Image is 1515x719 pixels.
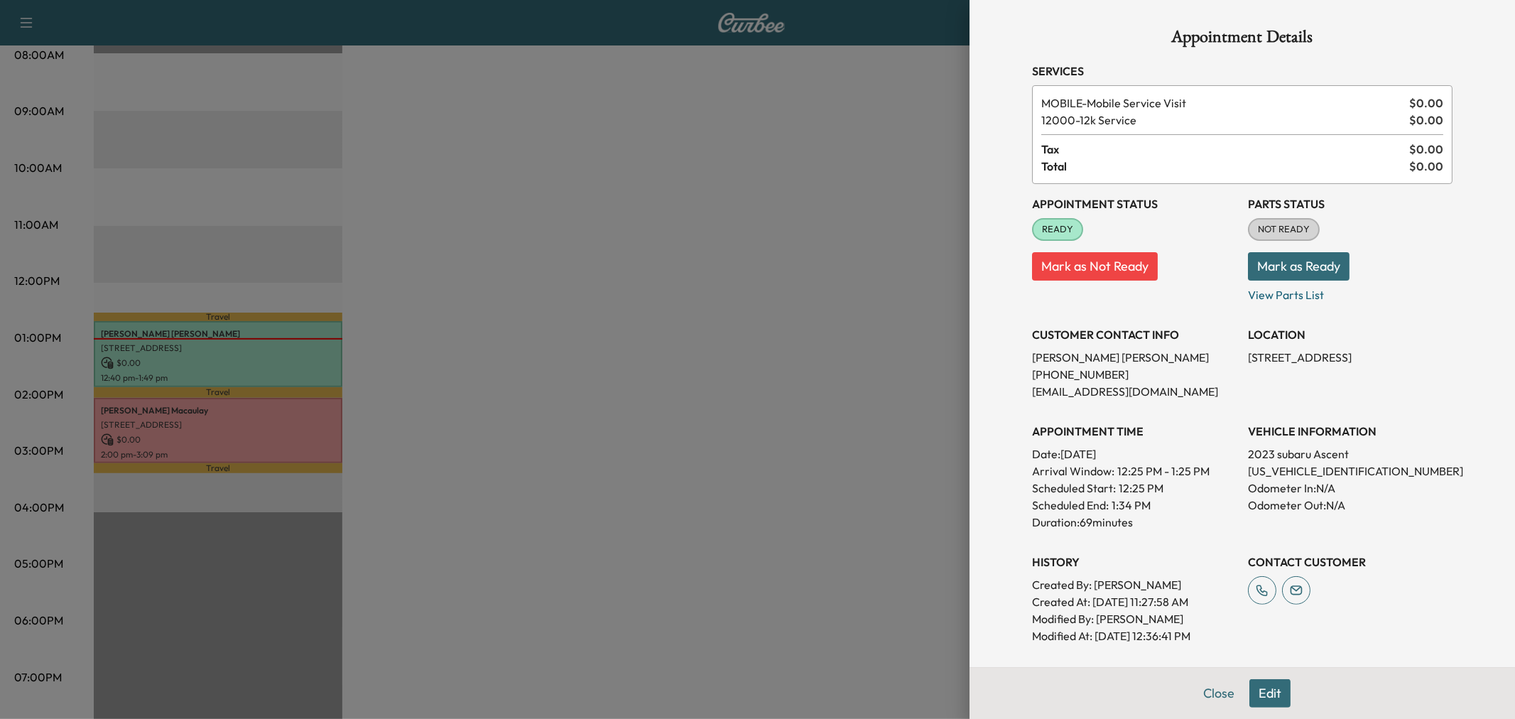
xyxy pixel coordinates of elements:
[1194,679,1244,708] button: Close
[1032,252,1158,281] button: Mark as Not Ready
[1248,423,1452,440] h3: VEHICLE INFORMATION
[1248,326,1452,343] h3: LOCATION
[1032,195,1237,212] h3: Appointment Status
[1112,497,1151,514] p: 1:34 PM
[1041,112,1403,129] span: 12k Service
[1248,252,1350,281] button: Mark as Ready
[1248,497,1452,514] p: Odometer Out: N/A
[1249,222,1318,237] span: NOT READY
[1041,94,1403,112] span: Mobile Service Visit
[1248,349,1452,366] p: [STREET_ADDRESS]
[1032,593,1237,610] p: Created At : [DATE] 11:27:58 AM
[1248,281,1452,303] p: View Parts List
[1032,349,1237,366] p: [PERSON_NAME] [PERSON_NAME]
[1409,158,1443,175] span: $ 0.00
[1032,480,1116,497] p: Scheduled Start:
[1248,463,1452,480] p: [US_VEHICLE_IDENTIFICATION_NUMBER]
[1032,514,1237,531] p: Duration: 69 minutes
[1033,222,1082,237] span: READY
[1032,423,1237,440] h3: APPOINTMENT TIME
[1032,366,1237,383] p: [PHONE_NUMBER]
[1032,576,1237,593] p: Created By : [PERSON_NAME]
[1032,326,1237,343] h3: CUSTOMER CONTACT INFO
[1032,28,1452,51] h1: Appointment Details
[1248,553,1452,571] h3: CONTACT CUSTOMER
[1119,480,1163,497] p: 12:25 PM
[1041,158,1409,175] span: Total
[1032,497,1109,514] p: Scheduled End:
[1032,627,1237,644] p: Modified At : [DATE] 12:36:41 PM
[1032,383,1237,400] p: [EMAIL_ADDRESS][DOMAIN_NAME]
[1041,141,1409,158] span: Tax
[1117,463,1210,480] span: 12:25 PM - 1:25 PM
[1409,112,1443,129] span: $ 0.00
[1248,480,1452,497] p: Odometer In: N/A
[1409,94,1443,112] span: $ 0.00
[1032,553,1237,571] h3: History
[1032,463,1237,480] p: Arrival Window:
[1248,445,1452,463] p: 2023 subaru Ascent
[1032,610,1237,627] p: Modified By : [PERSON_NAME]
[1032,445,1237,463] p: Date: [DATE]
[1249,679,1291,708] button: Edit
[1409,141,1443,158] span: $ 0.00
[1248,195,1452,212] h3: Parts Status
[1032,63,1452,80] h3: Services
